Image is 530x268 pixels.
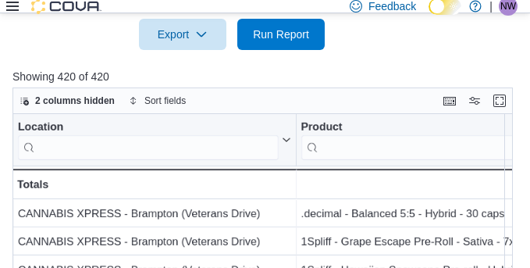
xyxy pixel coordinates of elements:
[18,232,291,251] div: CANNABIS XPRESS - Brampton (Veterans Drive)
[490,91,509,110] button: Enter fullscreen
[253,27,309,42] span: Run Report
[139,19,226,50] button: Export
[440,91,459,110] button: Keyboard shortcuts
[465,91,484,110] button: Display options
[148,19,217,50] span: Export
[18,120,279,160] div: Location
[17,175,291,194] div: Totals
[12,69,518,84] p: Showing 420 of 420
[429,15,429,16] span: Dark Mode
[35,95,115,107] span: 2 columns hidden
[18,120,279,135] div: Location
[237,19,325,50] button: Run Report
[18,120,291,160] button: Location
[123,91,192,110] button: Sort fields
[13,91,121,110] button: 2 columns hidden
[144,95,186,107] span: Sort fields
[18,204,291,223] div: CANNABIS XPRESS - Brampton (Veterans Drive)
